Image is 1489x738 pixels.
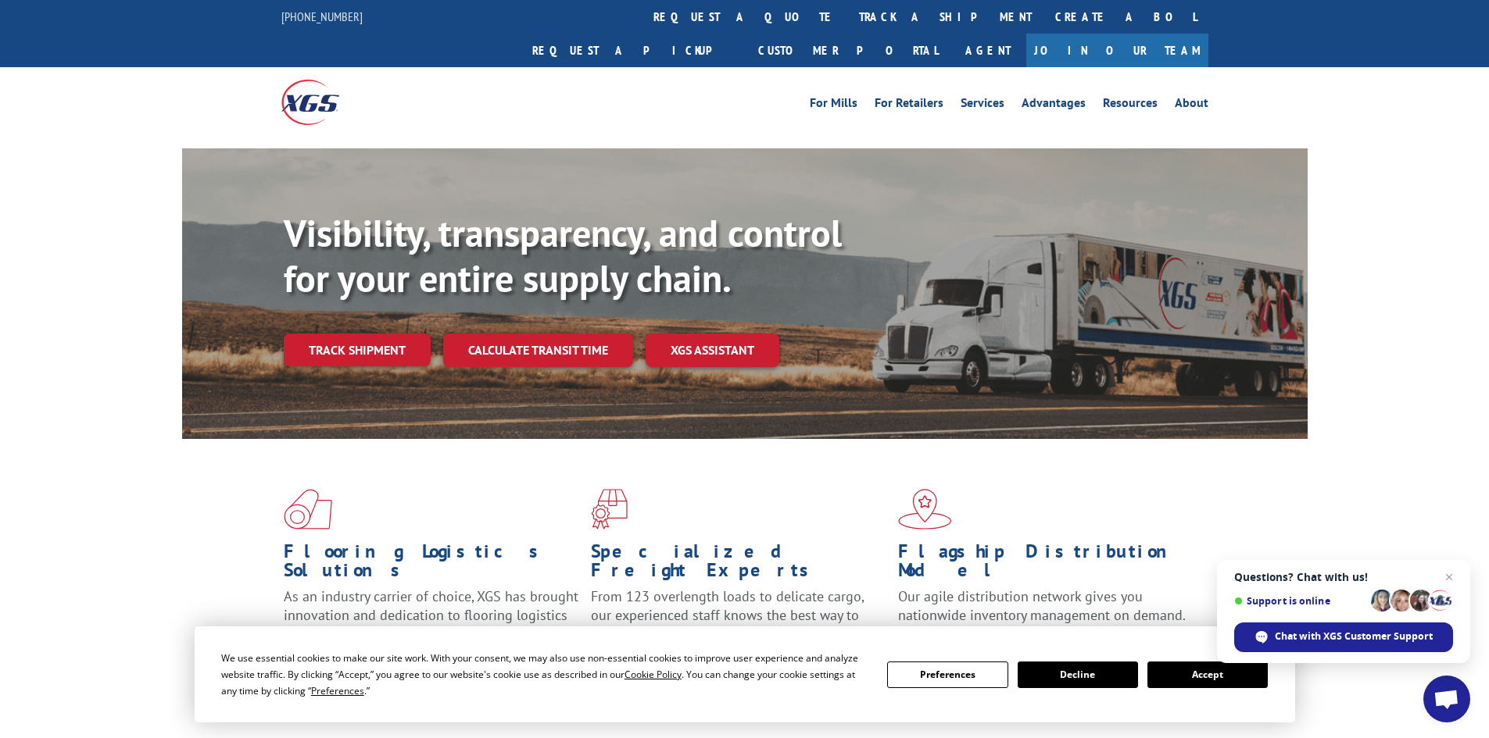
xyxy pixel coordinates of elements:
a: Request a pickup [521,34,746,67]
a: Advantages [1022,97,1086,114]
span: Questions? Chat with us! [1234,571,1453,583]
span: Preferences [311,684,364,697]
a: XGS ASSISTANT [646,333,779,367]
div: Open chat [1423,676,1470,722]
p: From 123 overlength loads to delicate cargo, our experienced staff knows the best way to move you... [591,587,886,657]
b: Visibility, transparency, and control for your entire supply chain. [284,209,842,302]
a: [PHONE_NUMBER] [281,9,363,24]
img: xgs-icon-total-supply-chain-intelligence-red [284,489,332,529]
span: Our agile distribution network gives you nationwide inventory management on demand. [898,587,1186,624]
span: Support is online [1234,595,1366,607]
button: Preferences [887,661,1008,688]
a: Calculate transit time [443,333,633,367]
h1: Flagship Distribution Model [898,542,1194,587]
span: Cookie Policy [625,668,682,681]
a: Customer Portal [746,34,950,67]
div: Cookie Consent Prompt [195,626,1295,722]
span: As an industry carrier of choice, XGS has brought innovation and dedication to flooring logistics... [284,587,578,643]
div: We use essential cookies to make our site work. With your consent, we may also use non-essential ... [221,650,868,699]
button: Decline [1018,661,1138,688]
button: Accept [1147,661,1268,688]
a: For Mills [810,97,857,114]
a: Resources [1103,97,1158,114]
h1: Flooring Logistics Solutions [284,542,579,587]
img: xgs-icon-flagship-distribution-model-red [898,489,952,529]
div: Chat with XGS Customer Support [1234,622,1453,652]
h1: Specialized Freight Experts [591,542,886,587]
span: Chat with XGS Customer Support [1275,629,1433,644]
img: xgs-icon-focused-on-flooring-red [591,489,628,529]
a: Track shipment [284,333,431,366]
a: Join Our Team [1026,34,1208,67]
a: Agent [950,34,1026,67]
a: Services [961,97,1004,114]
span: Close chat [1440,568,1459,586]
a: For Retailers [875,97,943,114]
a: About [1175,97,1208,114]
